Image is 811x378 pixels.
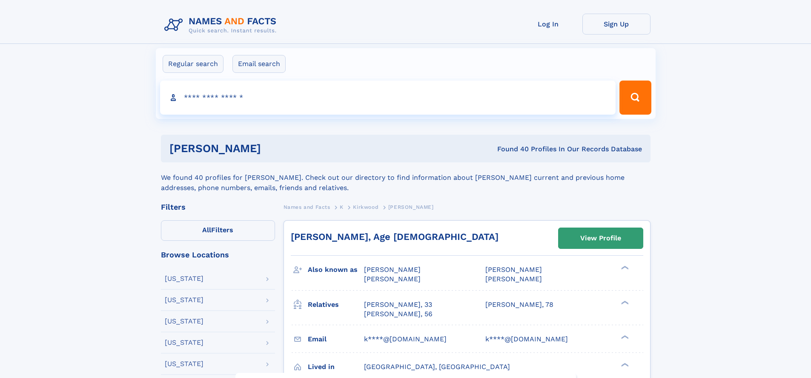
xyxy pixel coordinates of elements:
[161,251,275,259] div: Browse Locations
[388,204,434,210] span: [PERSON_NAME]
[364,309,433,319] a: [PERSON_NAME], 56
[308,297,364,312] h3: Relatives
[232,55,286,73] label: Email search
[163,55,224,73] label: Regular search
[364,363,510,371] span: [GEOGRAPHIC_DATA], [GEOGRAPHIC_DATA]
[353,202,378,212] a: Kirkwood
[619,81,651,115] button: Search Button
[308,332,364,346] h3: Email
[165,339,203,346] div: [US_STATE]
[291,231,499,242] a: [PERSON_NAME], Age [DEMOGRAPHIC_DATA]
[161,220,275,241] label: Filters
[165,275,203,282] div: [US_STATE]
[161,14,284,37] img: Logo Names and Facts
[340,204,344,210] span: K
[364,265,421,274] span: [PERSON_NAME]
[169,143,379,154] h1: [PERSON_NAME]
[165,297,203,303] div: [US_STATE]
[165,318,203,325] div: [US_STATE]
[308,263,364,277] h3: Also known as
[364,300,432,309] a: [PERSON_NAME], 33
[340,202,344,212] a: K
[619,334,629,340] div: ❯
[582,14,651,35] a: Sign Up
[165,361,203,367] div: [US_STATE]
[161,162,651,193] div: We found 40 profiles for [PERSON_NAME]. Check out our directory to find information about [PERSON...
[559,228,643,248] a: View Profile
[619,265,629,271] div: ❯
[514,14,582,35] a: Log In
[619,362,629,367] div: ❯
[619,300,629,305] div: ❯
[379,144,642,154] div: Found 40 Profiles In Our Records Database
[202,226,211,234] span: All
[485,265,542,274] span: [PERSON_NAME]
[161,203,275,211] div: Filters
[353,204,378,210] span: Kirkwood
[308,360,364,374] h3: Lived in
[485,275,542,283] span: [PERSON_NAME]
[364,275,421,283] span: [PERSON_NAME]
[160,81,616,115] input: search input
[580,228,621,248] div: View Profile
[485,300,553,309] a: [PERSON_NAME], 78
[284,202,330,212] a: Names and Facts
